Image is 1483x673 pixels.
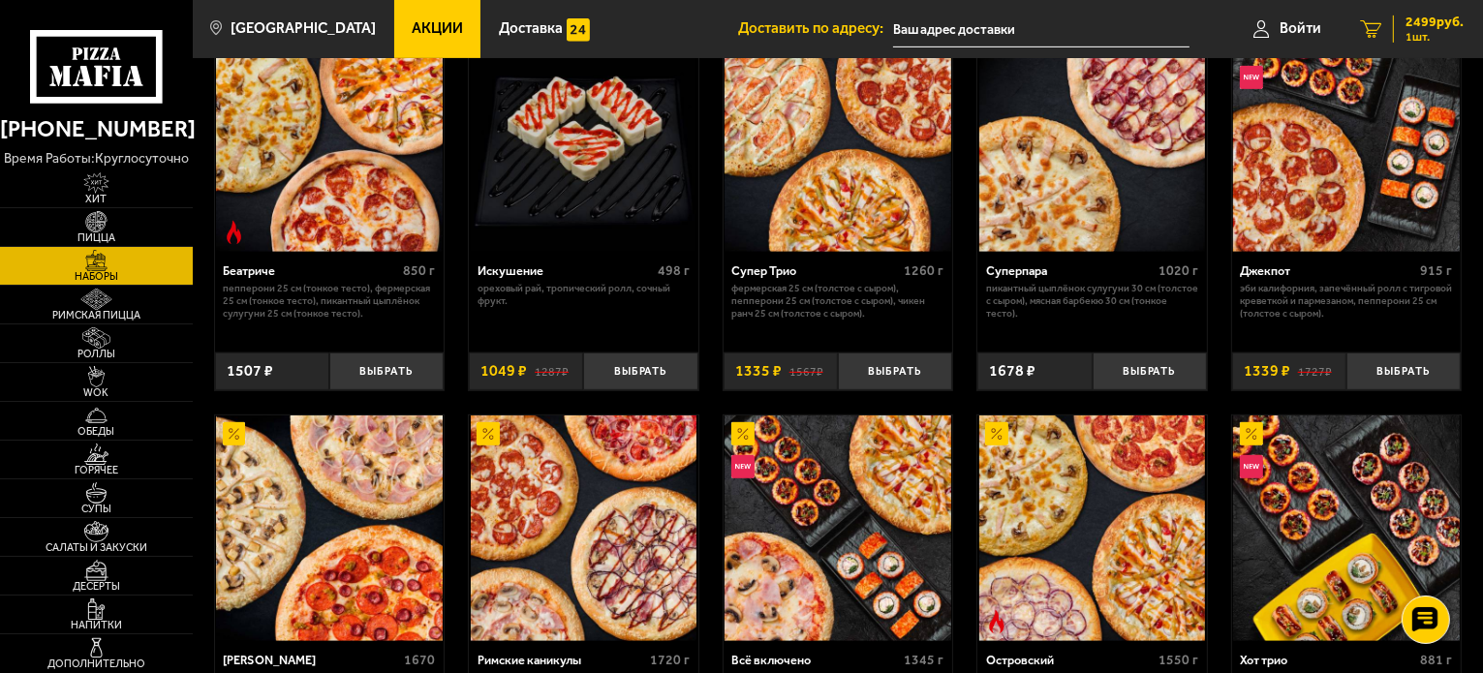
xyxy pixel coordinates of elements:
img: Беатриче [216,25,443,252]
img: Хет Трик [216,415,443,642]
span: 850 г [403,262,435,279]
span: 1049 ₽ [480,363,527,379]
a: АкционныйНовинкаДжекпот [1232,25,1462,252]
p: Ореховый рай, Тропический ролл, Сочный фрукт. [478,283,690,308]
a: АкционныйХет Трик [215,415,445,642]
button: Выбрать [1093,352,1207,390]
span: 881 г [1421,652,1453,668]
div: Суперпара [986,263,1154,278]
span: 1339 ₽ [1244,363,1290,379]
s: 1567 ₽ [789,363,823,379]
span: 1720 г [650,652,690,668]
img: Новинка [1240,455,1263,478]
button: Выбрать [1346,352,1461,390]
img: Острое блюдо [985,610,1008,633]
div: [PERSON_NAME] [223,653,399,667]
span: 1670 [404,652,435,668]
img: Акционный [731,422,755,445]
img: Акционный [223,422,246,445]
span: 1345 г [905,652,944,668]
span: Доставка [499,21,563,36]
p: Пикантный цыплёнок сулугуни 30 см (толстое с сыром), Мясная Барбекю 30 см (тонкое тесто). [986,283,1198,320]
img: Суперпара [979,25,1206,252]
img: Акционный [477,422,500,445]
p: Эби Калифорния, Запечённый ролл с тигровой креветкой и пармезаном, Пепперони 25 см (толстое с сыр... [1240,283,1452,320]
span: 915 г [1421,262,1453,279]
div: Джекпот [1240,263,1415,278]
div: Всё включено [731,653,899,667]
img: Джекпот [1233,25,1460,252]
div: Супер Трио [731,263,899,278]
div: Островский [986,653,1154,667]
span: 1678 ₽ [989,363,1035,379]
img: Всё включено [725,415,951,642]
a: АкционныйИскушение [469,25,698,252]
img: Акционный [985,422,1008,445]
span: Войти [1280,21,1321,36]
span: 2499 руб. [1406,15,1464,29]
img: Новинка [1240,66,1263,89]
button: Выбрать [838,352,952,390]
span: 1507 ₽ [227,363,273,379]
span: 1 шт. [1406,31,1464,43]
button: Выбрать [583,352,697,390]
img: Хот трио [1233,415,1460,642]
s: 1727 ₽ [1298,363,1332,379]
img: Островский [979,415,1206,642]
input: Ваш адрес доставки [893,12,1189,47]
s: 1287 ₽ [535,363,569,379]
a: АкционныйОстрое блюдоОстровский [977,415,1207,642]
img: Искушение [471,25,697,252]
span: [GEOGRAPHIC_DATA] [231,21,376,36]
p: Фермерская 25 см (толстое с сыром), Пепперони 25 см (толстое с сыром), Чикен Ранч 25 см (толстое ... [731,283,943,320]
a: АкционныйНовинкаВсё включено [724,415,953,642]
div: Римские каникулы [478,653,645,667]
img: Острое блюдо [223,221,246,244]
div: Хот трио [1240,653,1415,667]
span: 1550 г [1159,652,1198,668]
a: АкционныйРимские каникулы [469,415,698,642]
a: АкционныйСупер Трио [724,25,953,252]
span: Акции [412,21,463,36]
img: Супер Трио [725,25,951,252]
span: 1260 г [905,262,944,279]
span: 1335 ₽ [735,363,782,379]
a: АкционныйСуперпара [977,25,1207,252]
span: Доставить по адресу: [738,21,893,36]
img: 15daf4d41897b9f0e9f617042186c801.svg [567,18,590,42]
button: Выбрать [329,352,444,390]
img: Новинка [731,455,755,478]
span: 1020 г [1159,262,1198,279]
p: Пепперони 25 см (тонкое тесто), Фермерская 25 см (тонкое тесто), Пикантный цыплёнок сулугуни 25 с... [223,283,435,320]
a: АкционныйОстрое блюдоБеатриче [215,25,445,252]
a: АкционныйНовинкаХот трио [1232,415,1462,642]
div: Искушение [478,263,653,278]
span: 498 г [658,262,690,279]
img: Римские каникулы [471,415,697,642]
div: Беатриче [223,263,398,278]
img: Акционный [1240,422,1263,445]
